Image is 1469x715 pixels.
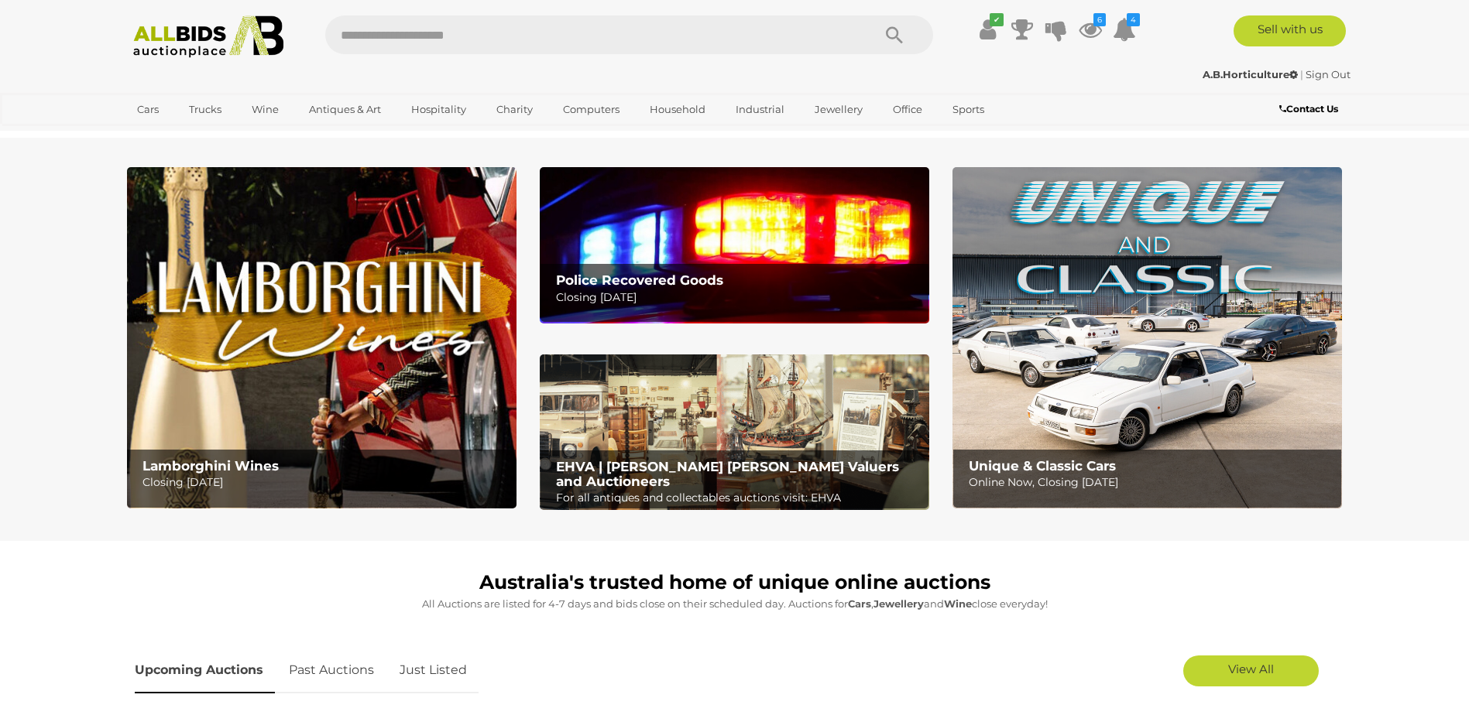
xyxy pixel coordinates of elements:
[242,97,289,122] a: Wine
[142,473,507,492] p: Closing [DATE]
[127,167,517,508] a: Lamborghini Wines Lamborghini Wines Closing [DATE]
[1203,68,1298,80] strong: A.B.Horticulture
[135,648,275,693] a: Upcoming Auctions
[127,97,169,122] a: Cars
[486,97,543,122] a: Charity
[726,97,795,122] a: Industrial
[556,272,723,288] b: Police Recovered Goods
[848,597,871,610] strong: Cars
[1279,101,1342,118] a: Contact Us
[556,288,921,307] p: Closing [DATE]
[952,167,1342,508] a: Unique & Classic Cars Unique & Classic Cars Online Now, Closing [DATE]
[127,167,517,508] img: Lamborghini Wines
[1279,103,1338,115] b: Contact Us
[942,97,994,122] a: Sports
[556,488,921,508] p: For all antiques and collectables auctions visit: EHVA
[540,167,929,323] img: Police Recovered Goods
[540,354,929,511] img: EHVA | Evans Hastings Valuers and Auctioneers
[640,97,716,122] a: Household
[553,97,630,122] a: Computers
[1300,68,1303,80] span: |
[1093,13,1106,26] i: 6
[135,595,1335,613] p: All Auctions are listed for 4-7 days and bids close on their scheduled day. Auctions for , and cl...
[883,97,932,122] a: Office
[127,122,257,148] a: [GEOGRAPHIC_DATA]
[135,572,1335,594] h1: Australia's trusted home of unique online auctions
[805,97,873,122] a: Jewellery
[142,458,279,474] b: Lamborghini Wines
[1079,15,1102,43] a: 6
[1234,15,1346,46] a: Sell with us
[401,97,476,122] a: Hospitality
[990,13,1004,26] i: ✔
[556,459,899,489] b: EHVA | [PERSON_NAME] [PERSON_NAME] Valuers and Auctioneers
[952,167,1342,508] img: Unique & Classic Cars
[856,15,933,54] button: Search
[1306,68,1351,80] a: Sign Out
[540,167,929,323] a: Police Recovered Goods Police Recovered Goods Closing [DATE]
[1203,68,1300,80] a: A.B.Horticulture
[969,458,1116,474] b: Unique & Classic Cars
[969,473,1333,492] p: Online Now, Closing [DATE]
[277,648,386,693] a: Past Auctions
[299,97,391,122] a: Antiques & Art
[179,97,232,122] a: Trucks
[1113,15,1136,43] a: 4
[944,597,972,610] strong: Wine
[1228,662,1274,676] span: View All
[1183,655,1319,686] a: View All
[388,648,479,693] a: Just Listed
[976,15,1000,43] a: ✔
[874,597,924,610] strong: Jewellery
[540,354,929,511] a: EHVA | Evans Hastings Valuers and Auctioneers EHVA | [PERSON_NAME] [PERSON_NAME] Valuers and Auct...
[1127,13,1140,26] i: 4
[125,15,293,58] img: Allbids.com.au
